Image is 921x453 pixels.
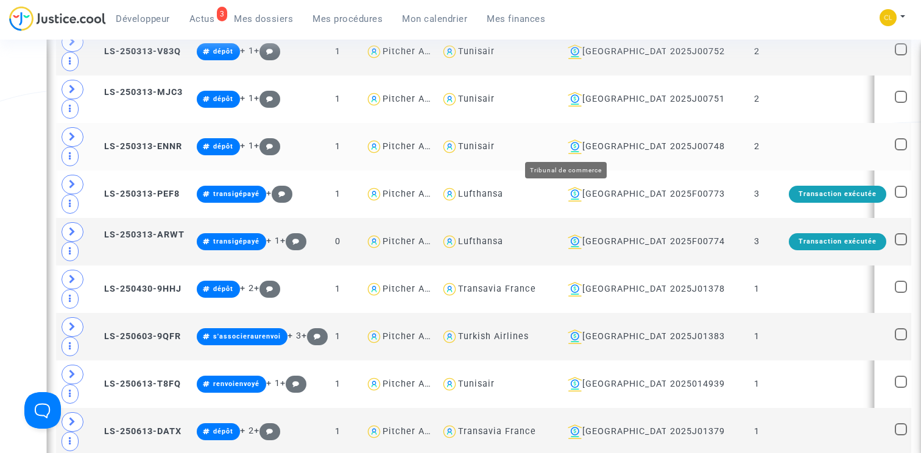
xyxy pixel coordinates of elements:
span: + [280,236,306,246]
img: jc-logo.svg [9,6,106,31]
div: [GEOGRAPHIC_DATA] [563,187,662,202]
div: [GEOGRAPHIC_DATA] [563,44,662,59]
div: Pitcher Avocat [383,46,450,57]
img: icon-user.svg [441,233,459,251]
td: 1 [314,170,361,218]
img: icon-user.svg [441,138,459,156]
img: icon-banque.svg [568,139,582,154]
td: 2025J00748 [666,123,729,170]
span: transigépayé [213,237,259,245]
span: Mes finances [487,13,545,24]
span: transigépayé [213,190,259,198]
div: Pitcher Avocat [383,426,450,437]
div: Pitcher Avocat [383,284,450,294]
td: 2025F00773 [666,170,729,218]
a: Mes finances [477,10,555,28]
img: icon-user.svg [365,281,383,298]
span: + [280,378,306,388]
img: icon-banque.svg [568,424,582,439]
td: 1 [729,313,785,360]
td: 2025F00774 [666,218,729,265]
div: Pitcher Avocat [383,331,450,342]
img: icon-user.svg [441,328,459,346]
td: 1 [314,75,361,123]
div: Pitcher Avocat [383,236,450,247]
img: icon-user.svg [365,91,383,108]
td: 2025014939 [666,360,729,408]
span: LS-250430-9HHJ [93,284,182,294]
span: Développeur [116,13,170,24]
img: icon-user.svg [365,138,383,156]
td: 2 [729,123,785,170]
img: icon-user.svg [441,423,459,441]
div: [GEOGRAPHIC_DATA] [563,377,662,392]
div: Turkish Airlines [458,331,529,342]
td: 3 [729,170,785,218]
img: icon-user.svg [365,233,383,251]
a: 3Actus [180,10,225,28]
span: s'associeraurenvoi [213,332,281,340]
a: Mon calendrier [392,10,477,28]
img: icon-banque.svg [568,92,582,107]
span: + [302,331,328,341]
span: + [254,46,280,56]
span: + 1 [240,93,254,104]
div: [GEOGRAPHIC_DATA] [563,234,662,249]
img: icon-user.svg [441,186,459,203]
img: icon-user.svg [365,186,383,203]
span: Mes dossiers [234,13,293,24]
div: Tunisair [458,46,495,57]
div: Pitcher Avocat [383,141,450,152]
div: Lufthansa [458,236,503,247]
span: + 1 [240,46,254,56]
img: icon-user.svg [441,376,459,393]
td: 2025J01378 [666,265,729,313]
td: 1 [314,313,361,360]
img: icon-user.svg [365,423,383,441]
span: + [254,141,280,151]
iframe: Help Scout Beacon - Open [24,392,61,429]
span: + 1 [240,141,254,151]
td: 1 [729,360,785,408]
div: [GEOGRAPHIC_DATA] [563,424,662,439]
img: icon-user.svg [365,328,383,346]
span: dépôt [213,285,233,293]
td: 2 [729,75,785,123]
span: + 1 [266,378,280,388]
span: Mon calendrier [402,13,467,24]
div: [GEOGRAPHIC_DATA] [563,329,662,344]
span: dépôt [213,47,233,55]
div: Transaction exécutée [789,186,886,203]
span: LS-250613-DATX [93,426,182,437]
td: 1 [314,123,361,170]
div: Tunisair [458,379,495,389]
span: + 3 [288,331,302,341]
img: icon-banque.svg [568,377,582,392]
span: + [254,426,280,436]
td: 1 [729,265,785,313]
span: + [254,283,280,293]
img: f0b917ab549025eb3af43f3c4438ad5d [880,9,897,26]
div: [GEOGRAPHIC_DATA] [563,92,662,107]
span: Actus [189,13,215,24]
a: Développeur [106,10,180,28]
td: 1 [314,360,361,408]
span: + 1 [266,236,280,246]
span: renvoienvoyé [213,380,259,388]
div: Transaction exécutée [789,233,886,250]
div: Tunisair [458,141,495,152]
div: 3 [217,7,228,21]
span: Mes procédures [312,13,383,24]
span: LS-250313-MJC3 [93,87,183,97]
td: 2025J00752 [666,28,729,75]
img: icon-banque.svg [568,187,582,202]
span: LS-250313-ARWT [93,230,185,240]
span: dépôt [213,95,233,103]
span: dépôt [213,427,233,435]
img: icon-banque.svg [568,329,582,344]
img: icon-banque.svg [568,282,582,297]
span: + 2 [240,283,254,293]
img: icon-user.svg [365,43,383,61]
img: icon-user.svg [441,91,459,108]
img: icon-banque.svg [568,234,582,249]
